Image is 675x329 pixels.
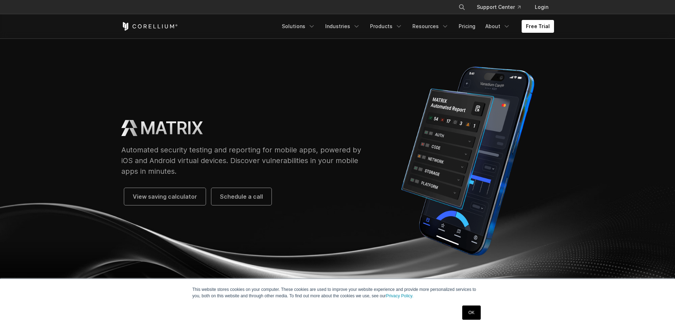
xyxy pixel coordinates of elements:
span: Schedule a call [220,192,263,201]
a: Privacy Policy. [386,293,413,298]
a: Corellium Home [121,22,178,31]
div: Navigation Menu [450,1,554,14]
p: Automated security testing and reporting for mobile apps, powered by iOS and Android virtual devi... [121,145,368,177]
div: Navigation Menu [278,20,554,33]
a: Schedule a call [211,188,271,205]
img: Corellium MATRIX automated report on iPhone showing app vulnerability test results across securit... [382,61,554,261]
a: About [481,20,515,33]
a: Support Center [471,1,526,14]
button: Search [455,1,468,14]
a: Industries [321,20,364,33]
a: OK [462,305,480,320]
a: Products [366,20,407,33]
a: Resources [408,20,453,33]
a: Login [529,1,554,14]
a: Pricing [454,20,480,33]
span: View saving calculator [133,192,197,201]
img: MATRIX Logo [121,120,137,136]
a: Free Trial [522,20,554,33]
a: Solutions [278,20,320,33]
h1: MATRIX [140,117,203,139]
p: This website stores cookies on your computer. These cookies are used to improve your website expe... [193,286,483,299]
a: View saving calculator [124,188,206,205]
